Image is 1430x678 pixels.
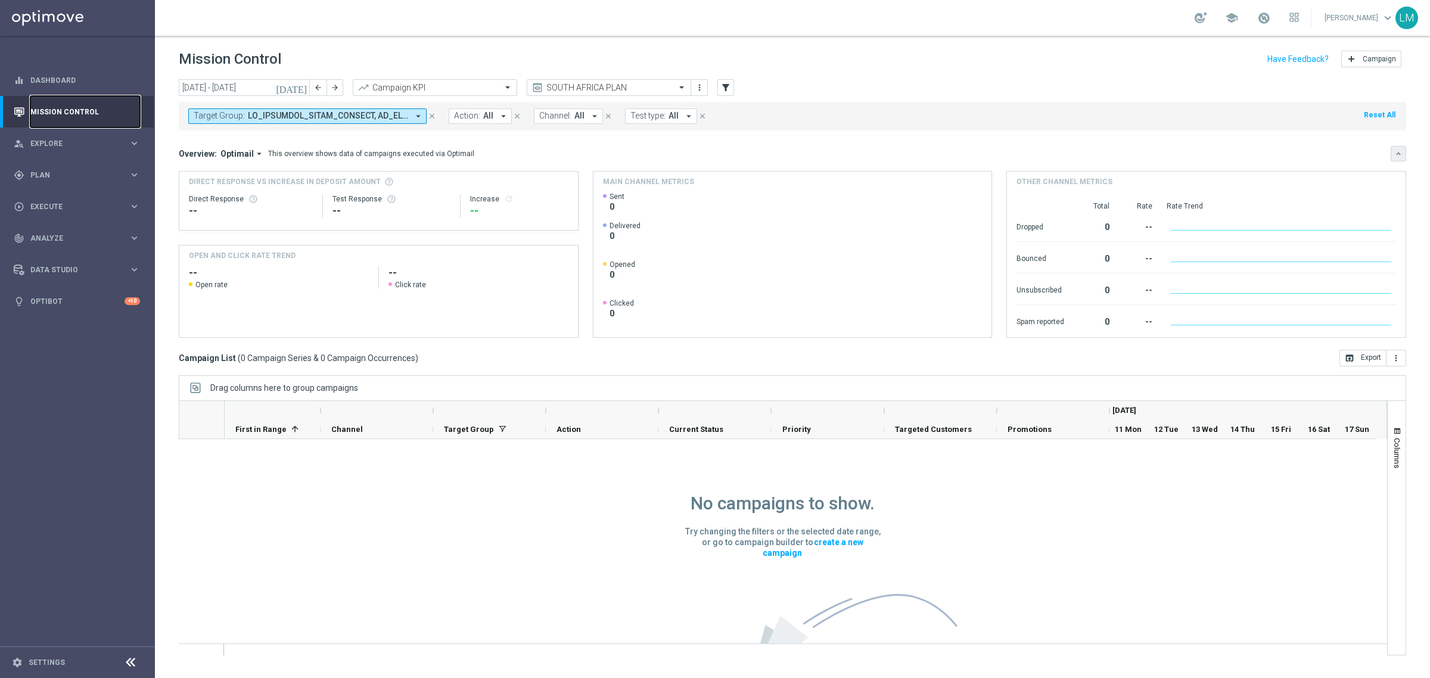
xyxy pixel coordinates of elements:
i: lightbulb [14,296,24,307]
button: arrow_back [310,79,327,96]
i: settings [12,657,23,668]
span: Target Group: [194,111,245,121]
span: All [483,111,493,121]
i: keyboard_arrow_down [1394,150,1403,158]
span: 13 Wed [1192,425,1218,434]
span: 16 Sat [1308,425,1330,434]
div: -- [1124,216,1152,235]
a: [PERSON_NAME]keyboard_arrow_down [1323,9,1395,27]
h2: -- [388,266,568,280]
i: arrow_drop_down [413,111,424,122]
i: gps_fixed [14,170,24,181]
i: arrow_back [314,83,322,92]
button: more_vert [694,80,705,95]
div: -- [1124,248,1152,267]
span: First in Range [235,425,287,434]
button: Target Group: LO_IPSUMDOL_SITAM_CONSECT, AD_ELITSEDD_EIUSM_TEMPORI_UTLABOREE_DOLOR 0_MAGN_ALIQ, E... [188,108,427,124]
i: arrow_drop_down [589,111,600,122]
span: Open rate [195,280,228,290]
div: Rate Trend [1167,201,1396,211]
button: Channel: All arrow_drop_down [534,108,603,124]
span: 14 Thu [1230,425,1255,434]
span: Analyze [30,235,129,242]
a: create a new campaign [763,536,863,559]
span: Campaign [1363,55,1396,63]
a: Optibot [30,285,125,317]
button: keyboard_arrow_down [1391,146,1406,161]
i: keyboard_arrow_right [129,169,140,181]
i: arrow_drop_down [683,111,694,122]
span: Targeted Customers [895,425,972,434]
span: Promotions [1008,425,1052,434]
i: close [428,112,436,120]
div: This overview shows data of campaigns executed via Optimail [268,148,474,159]
i: arrow_forward [331,83,339,92]
h2: -- [189,266,369,280]
span: [DATE] [1112,406,1136,415]
span: Execute [30,203,129,210]
div: Execute [14,201,129,212]
div: -- [332,204,451,218]
span: Action [557,425,581,434]
i: open_in_browser [1345,353,1354,363]
input: Select date range [179,79,310,96]
h4: Main channel metrics [603,176,694,187]
h1: Mission Control [179,51,281,68]
h3: Overview: [179,148,217,159]
span: keyboard_arrow_down [1381,11,1394,24]
div: Mission Control [14,96,140,127]
span: 17 Sun [1345,425,1369,434]
span: Priority [782,425,811,434]
multiple-options-button: Export to CSV [1339,353,1406,362]
span: Action: [454,111,480,121]
span: Optimail [220,148,254,159]
p: Try changing the filters or the selected date range, or go to campaign builder to [685,526,881,558]
span: LO_IPSUMDOL_SITAM_CONSECT, AD_ELITSEDD_EIUSM_TEMPORI_UTLABOREE_DOLOR 0_MAGN_ALIQ, EN_ADMINIMV_QUI... [248,111,408,121]
span: 0 [610,201,624,212]
button: gps_fixed Plan keyboard_arrow_right [13,170,141,180]
span: 0 [610,269,635,280]
div: Rate [1124,201,1152,211]
button: Action: All arrow_drop_down [449,108,512,124]
i: [DATE] [276,82,308,93]
div: +10 [125,297,140,305]
div: Dropped [1016,216,1064,235]
div: Dashboard [14,64,140,96]
span: 12 Tue [1154,425,1179,434]
div: Data Studio [14,265,129,275]
div: Bounced [1016,248,1064,267]
div: play_circle_outline Execute keyboard_arrow_right [13,202,141,212]
i: close [698,112,707,120]
div: Direct Response [189,194,313,204]
button: Data Studio keyboard_arrow_right [13,265,141,275]
ng-select: Campaign KPI [353,79,517,96]
div: Explore [14,138,129,149]
i: trending_up [357,82,369,94]
button: Reset All [1363,108,1397,122]
button: refresh [504,194,514,204]
span: Data Studio [30,266,129,273]
i: keyboard_arrow_right [129,201,140,212]
h4: Other channel metrics [1016,176,1112,187]
span: Click rate [395,280,426,290]
h1: No campaigns to show. [691,493,875,514]
i: keyboard_arrow_right [129,232,140,244]
button: add Campaign [1341,51,1401,67]
span: 0 [610,231,641,241]
div: -- [1124,279,1152,298]
i: close [513,112,521,120]
span: school [1225,11,1238,24]
button: close [512,110,523,123]
i: keyboard_arrow_right [129,264,140,275]
span: Target Group [444,425,494,434]
button: arrow_forward [327,79,343,96]
div: lightbulb Optibot +10 [13,297,141,306]
span: Columns [1392,438,1402,468]
div: Increase [470,194,568,204]
button: equalizer Dashboard [13,76,141,85]
i: preview [531,82,543,94]
input: Have Feedback? [1267,55,1329,63]
div: track_changes Analyze keyboard_arrow_right [13,234,141,243]
i: more_vert [1391,353,1401,363]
